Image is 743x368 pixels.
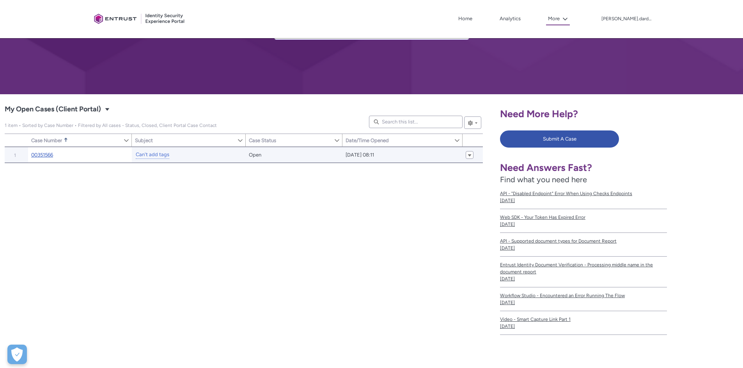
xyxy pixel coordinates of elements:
lightning-formatted-date-time: [DATE] [500,222,515,227]
div: Cookie Preferences [7,345,27,364]
a: Home [456,13,474,25]
button: Submit A Case [500,130,619,148]
span: API - Supported document types for Document Report [500,238,667,245]
span: Entrust Identity Document Verification - Processing middle name in the document report [500,261,667,275]
span: Video - Smart Capture Link Part 1 [500,316,667,323]
h1: Need Answers Fast? [500,162,667,174]
button: Select a List View: Cases [103,104,112,114]
span: My Open Cases (Client Portal) [5,123,217,128]
a: Video - Smart Capture Link Part 1[DATE] [500,311,667,335]
lightning-formatted-date-time: [DATE] [500,324,515,329]
span: Find what you need here [500,175,587,184]
a: Subject [132,134,237,146]
span: My Open Cases (Client Portal) [5,103,101,116]
lightning-formatted-date-time: [DATE] [500,198,515,203]
a: Date/Time Opened [342,134,454,146]
p: [PERSON_NAME].dardoumas 1 [601,16,652,22]
iframe: Qualified Messenger [707,332,743,368]
a: API - Supported document types for Document Report[DATE] [500,233,667,257]
a: Can't add tags [136,151,169,159]
span: [DATE] 08:11 [346,151,374,159]
a: Entrust Identity Document Verification - Processing middle name in the document report[DATE] [500,257,667,287]
span: Open [249,151,261,159]
lightning-formatted-date-time: [DATE] [500,300,515,305]
a: Workflow Studio - Encountered an Error Running The Flow[DATE] [500,287,667,311]
lightning-formatted-date-time: [DATE] [500,245,515,251]
a: API - "Disabled Endpoint" Error When Using Checks Endpoints[DATE] [500,185,667,209]
span: Need More Help? [500,108,578,120]
lightning-formatted-date-time: [DATE] [500,276,515,282]
a: 00351566 [31,151,53,159]
input: Search this list... [369,116,463,128]
button: User Profile dimitrios.dardoumas 1 [601,14,653,22]
span: Case Number [31,137,62,143]
button: More [546,13,570,25]
button: Open Preferences [7,345,27,364]
a: Analytics, opens in new tab [498,13,523,25]
span: API - "Disabled Endpoint" Error When Using Checks Endpoints [500,190,667,197]
span: Workflow Studio - Encountered an Error Running The Flow [500,292,667,299]
span: Web SDK - Your Token Has Expired Error [500,214,667,221]
a: Web SDK - Your Token Has Expired Error[DATE] [500,209,667,233]
a: Case Status [246,134,334,146]
button: List View Controls [464,116,481,129]
a: Case Number [28,134,123,146]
